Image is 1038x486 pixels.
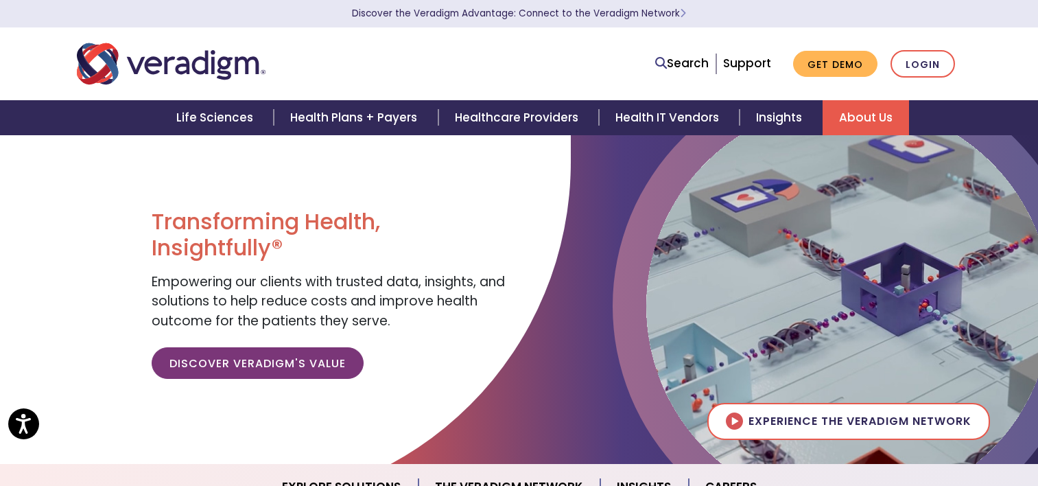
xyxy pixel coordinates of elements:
a: Get Demo [793,51,877,78]
a: Insights [740,100,823,135]
a: Discover the Veradigm Advantage: Connect to the Veradigm NetworkLearn More [352,7,686,20]
img: Veradigm logo [77,41,266,86]
a: Health Plans + Payers [274,100,438,135]
a: Search [655,54,709,73]
a: About Us [823,100,909,135]
span: Learn More [680,7,686,20]
h1: Transforming Health, Insightfully® [152,209,508,262]
a: Support [723,55,771,71]
a: Life Sciences [160,100,274,135]
a: Discover Veradigm's Value [152,347,364,379]
a: Healthcare Providers [438,100,599,135]
span: Empowering our clients with trusted data, insights, and solutions to help reduce costs and improv... [152,273,505,330]
a: Login [890,50,955,78]
a: Health IT Vendors [599,100,740,135]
